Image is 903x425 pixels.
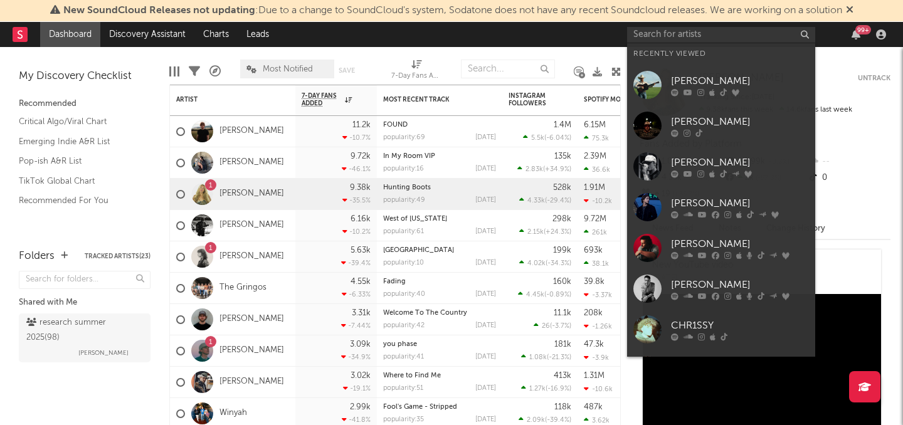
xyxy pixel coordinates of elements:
a: Emerging Indie A&R List [19,135,138,149]
div: ( ) [519,228,571,236]
div: research summer 2025 ( 98 ) [26,315,140,345]
div: popularity: 51 [383,385,423,392]
div: ( ) [518,290,571,298]
div: 47.3k [584,340,604,349]
div: popularity: 10 [383,260,424,266]
div: ( ) [523,134,571,142]
div: 487k [584,403,603,411]
div: 99 + [855,25,871,34]
a: Where to Find Me [383,372,441,379]
div: New House [383,247,496,254]
div: -10.2 % [342,228,371,236]
div: [PERSON_NAME] [671,155,809,170]
a: FOUND [383,122,408,129]
div: popularity: 49 [383,197,425,204]
div: -39.4 % [341,259,371,267]
div: 3.62k [584,416,610,424]
a: West of [US_STATE] [383,216,447,223]
div: -10.2k [584,197,612,205]
div: 7-Day Fans Added (7-Day Fans Added) [391,69,441,84]
div: -19.1 % [343,384,371,392]
div: 261k [584,228,607,236]
div: [DATE] [475,197,496,204]
div: 36.6k [584,165,610,174]
div: 0 [807,170,890,186]
span: Most Notified [263,65,313,73]
div: [PERSON_NAME] [671,277,809,292]
span: -6.04 % [546,135,569,142]
input: Search for folders... [19,271,150,289]
a: TikTok Global Chart [19,174,138,188]
div: you phase [383,341,496,348]
span: -21.3 % [549,354,569,361]
div: 693k [584,246,603,254]
span: -34.3 % [547,260,569,267]
div: 38.1k [584,260,609,268]
a: [PERSON_NAME] [219,251,284,262]
div: In My Room VIP [383,153,496,160]
button: 99+ [852,29,860,39]
div: popularity: 41 [383,354,424,360]
div: 1.91M [584,184,605,192]
span: 1.08k [529,354,547,361]
div: 3.09k [350,340,371,349]
a: Dashboard [40,22,100,47]
span: 4.33k [527,197,545,204]
div: ( ) [519,259,571,267]
a: [PERSON_NAME] [627,105,815,146]
div: Edit Columns [169,53,179,90]
div: [DATE] [475,416,496,423]
div: ( ) [519,196,571,204]
a: In My Room VIP [383,153,435,160]
a: [GEOGRAPHIC_DATA] [383,247,454,254]
a: [PERSON_NAME] [627,268,815,309]
div: Hunting Boots [383,184,496,191]
div: popularity: 40 [383,291,425,298]
button: Tracked Artists(23) [85,253,150,260]
span: -0.89 % [546,291,569,298]
div: 4.55k [351,278,371,286]
a: For Opal [627,350,815,391]
div: 413k [554,372,571,380]
input: Search... [461,60,555,78]
div: West of Ohio [383,216,496,223]
div: 298k [552,215,571,223]
div: 118k [554,403,571,411]
div: 1.4M [554,121,571,129]
div: Shared with Me [19,295,150,310]
div: -6.33 % [342,290,371,298]
a: [PERSON_NAME] [219,314,284,325]
a: Hunting Boots [383,184,431,191]
a: Winyah [219,408,247,419]
div: popularity: 61 [383,228,424,235]
span: 2.09k [527,417,545,424]
div: 9.72M [584,215,606,223]
div: Folders [19,249,55,264]
div: 39.8k [584,278,605,286]
div: popularity: 69 [383,134,425,141]
a: Pop-ish A&R List [19,154,138,168]
div: Filters [189,53,200,90]
div: Artist [176,96,270,103]
a: [PERSON_NAME] [219,345,284,356]
div: [DATE] [475,354,496,360]
div: 181k [554,340,571,349]
div: [DATE] [475,291,496,298]
div: -46.1 % [342,165,371,173]
span: : Due to a change to SoundCloud's system, Sodatone does not have any recent Soundcloud releases. ... [63,6,842,16]
div: -1.26k [584,322,612,330]
div: ( ) [521,353,571,361]
div: 528k [553,184,571,192]
a: Critical Algo/Viral Chart [19,115,138,129]
div: Most Recent Track [383,96,477,103]
div: A&R Pipeline [209,53,221,90]
span: -39.4 % [547,417,569,424]
a: The Gringos [219,283,267,293]
span: -16.9 % [547,386,569,392]
a: [PERSON_NAME] [627,146,815,187]
span: 2.83k [525,166,543,173]
div: -10.7 % [342,134,371,142]
span: +34.9 % [545,166,569,173]
a: [PERSON_NAME] [219,189,284,199]
a: [PERSON_NAME] [219,220,284,231]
